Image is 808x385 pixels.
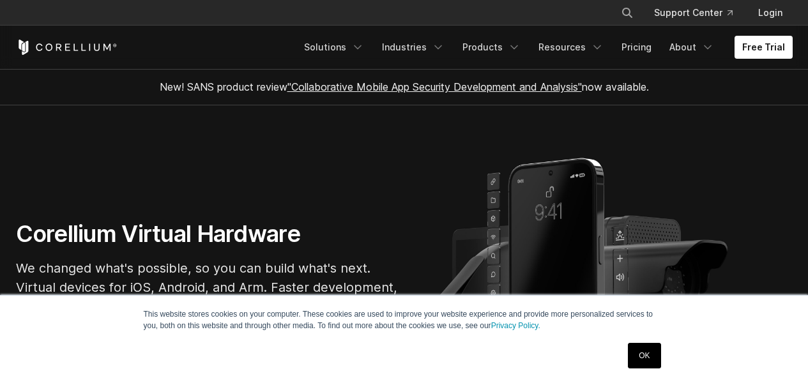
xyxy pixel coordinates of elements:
[662,36,722,59] a: About
[491,321,540,330] a: Privacy Policy.
[16,259,399,316] p: We changed what's possible, so you can build what's next. Virtual devices for iOS, Android, and A...
[16,220,399,248] h1: Corellium Virtual Hardware
[614,36,659,59] a: Pricing
[606,1,793,24] div: Navigation Menu
[160,80,649,93] span: New! SANS product review now available.
[644,1,743,24] a: Support Center
[531,36,611,59] a: Resources
[16,40,118,55] a: Corellium Home
[296,36,372,59] a: Solutions
[616,1,639,24] button: Search
[287,80,582,93] a: "Collaborative Mobile App Security Development and Analysis"
[144,308,665,331] p: This website stores cookies on your computer. These cookies are used to improve your website expe...
[735,36,793,59] a: Free Trial
[296,36,793,59] div: Navigation Menu
[748,1,793,24] a: Login
[628,343,660,368] a: OK
[455,36,528,59] a: Products
[374,36,452,59] a: Industries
